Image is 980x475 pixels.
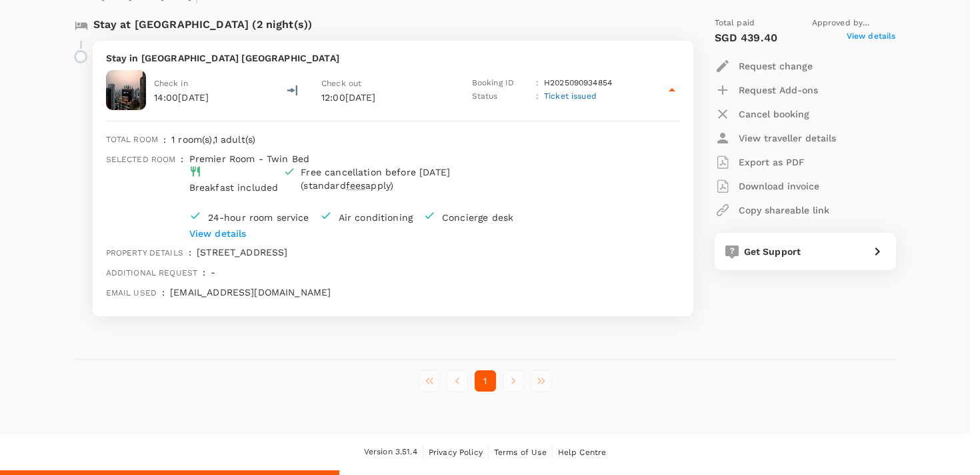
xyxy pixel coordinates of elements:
[812,17,896,30] span: Approved by
[321,91,448,104] p: 12:00[DATE]
[472,77,531,90] p: Booking ID
[346,180,366,191] span: fees
[339,211,413,224] p: Air conditioning
[739,107,809,121] p: Cancel booking
[189,247,191,258] span: :
[558,448,607,457] span: Help Centre
[93,17,313,33] p: Stay at [GEOGRAPHIC_DATA] (2 night(s))
[739,59,813,73] p: Request change
[106,155,176,164] span: Selected room
[106,268,198,278] span: Additional request
[739,179,819,193] p: Download invoice
[744,246,801,257] span: Get Support
[171,134,255,145] span: 1 room(s) , 1 adult(s)
[544,77,612,90] p: H2025090934854
[162,287,165,298] span: :
[472,90,531,103] p: Status
[475,370,496,392] button: page 1
[211,266,679,279] p: -
[429,448,483,457] span: Privacy Policy
[544,91,597,101] span: Ticket issued
[739,131,836,145] p: View traveller details
[536,90,539,103] p: :
[189,181,279,194] div: Breakfast included
[364,446,417,459] span: Version 3.51.4
[301,165,519,192] div: Free cancellation before [DATE] (standard apply)
[197,246,679,259] p: [STREET_ADDRESS]
[208,211,309,224] p: 24-hour room service
[715,17,755,30] span: Total paid
[739,203,829,217] p: Copy shareable link
[106,288,157,298] span: Email used
[163,134,166,145] span: :
[715,30,778,46] p: SGD 439.40
[181,153,183,164] span: :
[154,79,188,88] span: Check in
[106,135,159,144] span: Total room
[189,152,546,165] p: Premier Room - Twin Bed
[442,211,513,224] p: Concierge desk
[321,79,361,88] span: Check out
[739,155,805,169] p: Export as PDF
[106,70,146,110] img: Skyview Hotel Bangkok
[203,267,205,278] span: :
[739,83,818,97] p: Request Add-ons
[106,248,183,258] span: Property details
[189,227,546,240] p: View details
[494,448,547,457] span: Terms of Use
[106,51,680,65] p: Stay in [GEOGRAPHIC_DATA] [GEOGRAPHIC_DATA]
[536,77,539,90] p: :
[154,91,209,104] p: 14:00[DATE]
[847,30,896,46] span: View details
[415,370,555,392] nav: pagination navigation
[170,286,679,299] p: [EMAIL_ADDRESS][DOMAIN_NAME]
